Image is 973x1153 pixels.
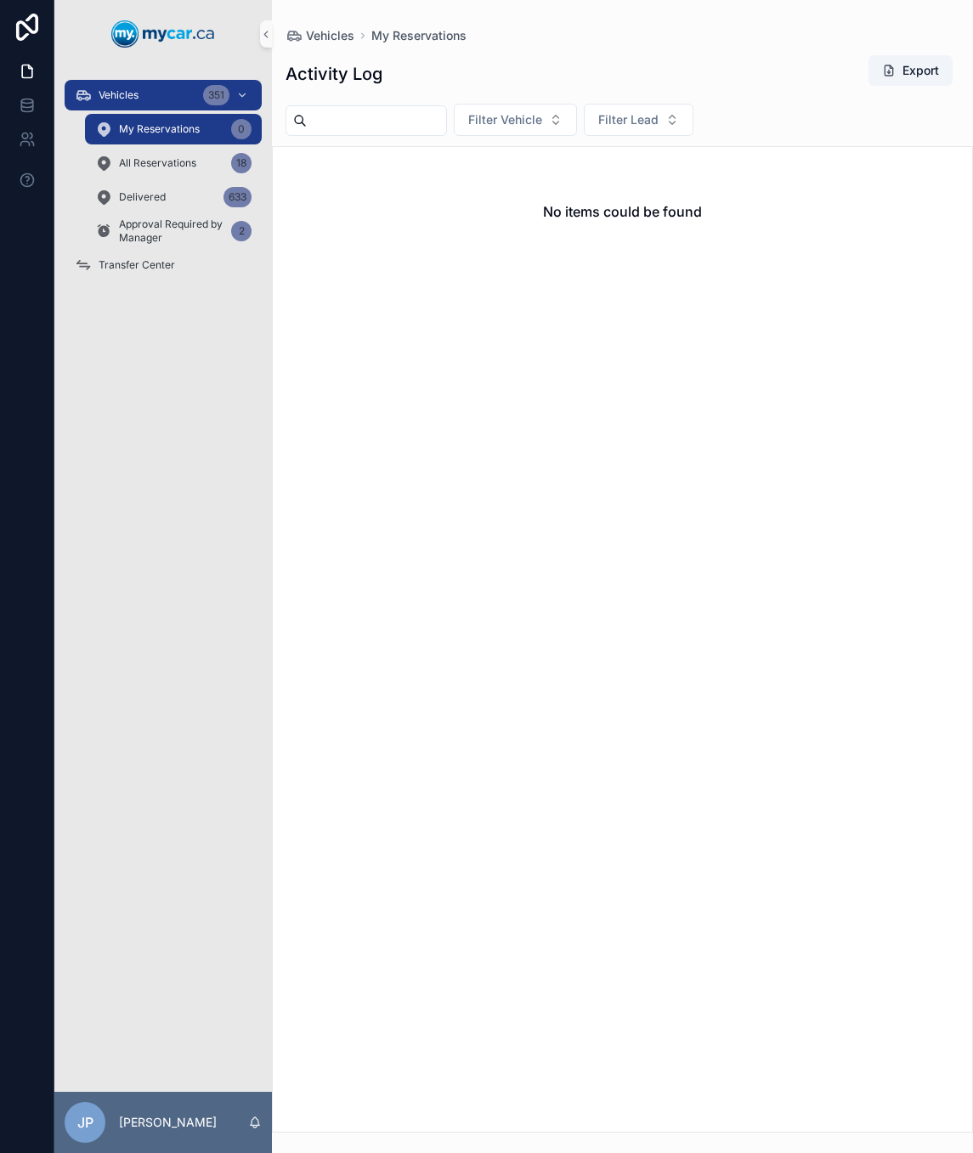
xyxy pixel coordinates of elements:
span: Filter Vehicle [468,111,542,128]
span: All Reservations [119,156,196,170]
h1: Activity Log [286,62,382,86]
span: My Reservations [119,122,200,136]
a: My Reservations0 [85,114,262,144]
div: scrollable content [54,68,272,302]
span: Filter Lead [598,111,659,128]
span: JP [77,1112,93,1133]
div: 18 [231,153,252,173]
p: [PERSON_NAME] [119,1114,217,1131]
span: Vehicles [99,88,139,102]
a: Vehicles [286,27,354,44]
a: Delivered633 [85,182,262,212]
button: Select Button [454,104,577,136]
div: 633 [223,187,252,207]
div: 0 [231,119,252,139]
h2: No items could be found [543,201,702,222]
a: My Reservations [371,27,467,44]
a: Vehicles351 [65,80,262,110]
button: Export [868,55,953,86]
div: 2 [231,221,252,241]
span: Delivered [119,190,166,204]
img: App logo [111,20,215,48]
div: 351 [203,85,229,105]
span: Vehicles [306,27,354,44]
a: Approval Required by Manager2 [85,216,262,246]
button: Select Button [584,104,693,136]
a: All Reservations18 [85,148,262,178]
span: Approval Required by Manager [119,218,224,245]
span: Transfer Center [99,258,175,272]
a: Transfer Center [65,250,262,280]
